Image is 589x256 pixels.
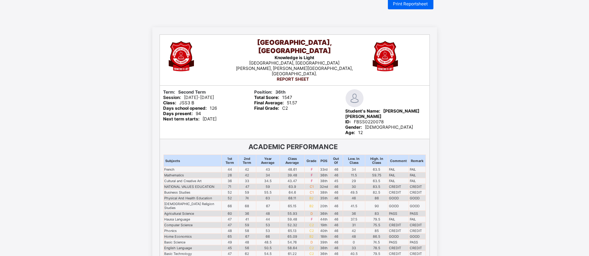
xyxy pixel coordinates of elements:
[343,211,365,217] td: 36
[388,190,409,195] td: CREDIT
[221,184,238,190] td: 71
[319,217,329,222] td: 44th
[255,100,298,105] span: 51.57
[280,240,305,245] td: 54.76
[256,184,280,190] td: 59
[346,124,413,130] span: [DEMOGRAPHIC_DATA]
[305,240,319,245] td: D
[280,167,305,172] td: 48.61
[319,172,329,178] td: 36th
[238,184,256,190] td: 47
[388,217,409,222] td: FAIL
[409,184,426,190] td: CREDIT
[256,228,280,234] td: 53
[238,195,256,201] td: 74
[319,190,329,195] td: 38th
[343,172,365,178] td: 11.5
[305,245,319,251] td: C2
[238,167,256,172] td: 42
[163,89,206,95] span: Second Term
[329,201,343,211] td: 46
[275,55,314,60] span: Knowledge is Light
[388,228,409,234] td: CREDIT
[409,245,426,251] td: CREDIT
[343,222,365,228] td: 31
[365,172,388,178] td: 59.75
[343,167,365,172] td: 34
[409,222,426,228] td: CREDIT
[221,245,238,251] td: 45
[388,155,409,167] th: Comment
[255,105,280,111] b: Final Grade:
[329,184,343,190] td: 46
[238,245,256,251] td: 56
[365,240,388,245] td: 74.5
[163,116,217,122] span: [DATE]
[305,190,319,195] td: C1
[163,201,221,211] td: [DEMOGRAPHIC_DATA] Religion Studies
[256,172,280,178] td: 34
[255,95,280,100] b: Total Score:
[319,211,329,217] td: 36th
[236,60,353,76] span: [GEOGRAPHIC_DATA], [GEOGRAPHIC_DATA][PERSON_NAME], [PERSON_NAME][GEOGRAPHIC_DATA], [GEOGRAPHIC_DA...
[409,240,426,245] td: PASS
[163,155,221,167] th: Subjects
[365,245,388,251] td: 78.5
[255,89,273,95] b: Position:
[163,95,214,100] span: [DATE]-[DATE]
[221,195,238,201] td: 52
[393,1,428,6] span: Print Reportsheet
[319,195,329,201] td: 35th
[163,217,221,222] td: Hausa Language
[221,167,238,172] td: 44
[365,195,388,201] td: 86
[409,195,426,201] td: GOOD
[346,119,384,124] span: FBSS0220078
[163,105,217,111] span: 126
[365,222,388,228] td: 75.5
[256,167,280,172] td: 43
[256,155,280,167] th: Year Average
[365,155,388,167] th: High. In Class
[163,195,221,201] td: Physical And Health Education
[280,155,305,167] th: Class Average
[365,178,388,184] td: 63.5
[388,195,409,201] td: GOOD
[343,201,365,211] td: 41.5
[163,211,221,217] td: Agricultural Science
[163,116,200,122] b: Next term starts:
[256,245,280,251] td: 50.5
[388,184,409,190] td: CREDIT
[221,234,238,240] td: 65
[388,245,409,251] td: CREDIT
[305,178,319,184] td: F
[388,201,409,211] td: GOOD
[256,222,280,228] td: 53
[163,228,221,234] td: Phonics
[163,172,221,178] td: Mathematics
[280,190,305,195] td: 64.6
[388,222,409,228] td: CREDIT
[163,234,221,240] td: Home Economics
[238,172,256,178] td: 42
[305,195,319,201] td: B2
[365,234,388,240] td: 86.5
[346,108,420,119] span: [PERSON_NAME] [PERSON_NAME]
[163,95,181,100] b: Session:
[163,105,207,111] b: Days school opened:
[277,76,309,82] b: REPORT SHEET
[388,178,409,184] td: FAIL
[319,240,329,245] td: 39th
[409,190,426,195] td: CREDIT
[388,211,409,217] td: PASS
[221,155,238,167] th: 1st Term
[319,184,329,190] td: 32nd
[329,228,343,234] td: 46
[163,190,221,195] td: Business Studies
[238,178,256,184] td: 33
[305,228,319,234] td: C2
[409,211,426,217] td: PASS
[163,245,221,251] td: English Language
[329,167,343,172] td: 46
[409,167,426,172] td: FAIL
